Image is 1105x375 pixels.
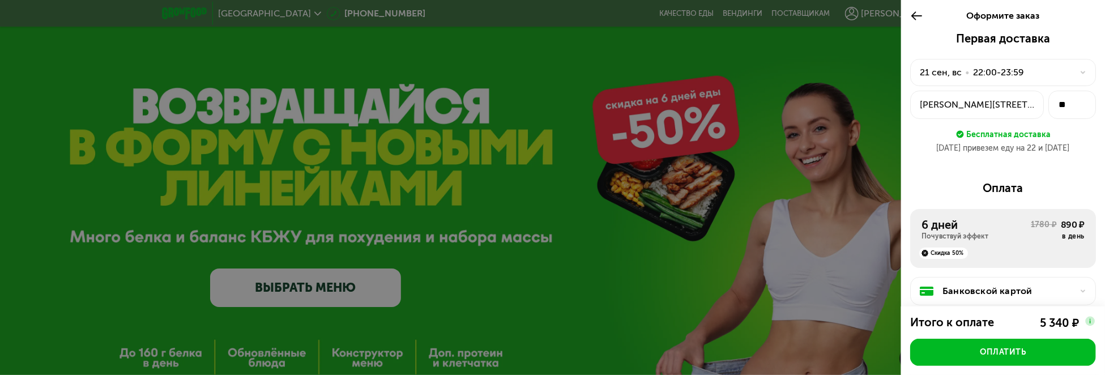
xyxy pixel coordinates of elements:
div: Бесплатная доставка [967,128,1051,140]
div: • [965,66,970,79]
div: Почувствуй эффект [921,232,1031,241]
div: 890 ₽ [1061,218,1085,232]
button: [PERSON_NAME][STREET_ADDRESS] [910,91,1044,119]
div: [PERSON_NAME][STREET_ADDRESS] [920,98,1034,112]
div: [DATE] привезем еду на 22 и [DATE] [910,143,1096,154]
div: Оплата [910,181,1096,195]
div: 5 340 ₽ [1040,316,1079,330]
div: в день [1061,232,1085,241]
div: 1780 ₽ [1031,219,1056,241]
div: 6 дней [921,218,1031,232]
button: Оплатить [910,339,1096,366]
div: Скидка 50% [919,248,968,259]
div: 22:00-23:59 [973,66,1024,79]
div: Банковской картой [942,284,1073,298]
span: Оформите заказ [966,10,1039,21]
div: Первая доставка [910,32,1096,45]
div: Оплатить [980,347,1026,358]
div: 21 сен, вс [920,66,962,79]
div: Итого к оплате [910,316,1012,330]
